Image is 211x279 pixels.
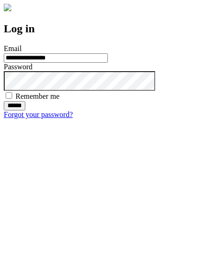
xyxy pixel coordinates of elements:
label: Email [4,44,22,52]
h2: Log in [4,22,207,35]
label: Password [4,63,32,71]
a: Forgot your password? [4,110,73,118]
img: logo-4e3dc11c47720685a147b03b5a06dd966a58ff35d612b21f08c02c0306f2b779.png [4,4,11,11]
label: Remember me [15,92,60,100]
